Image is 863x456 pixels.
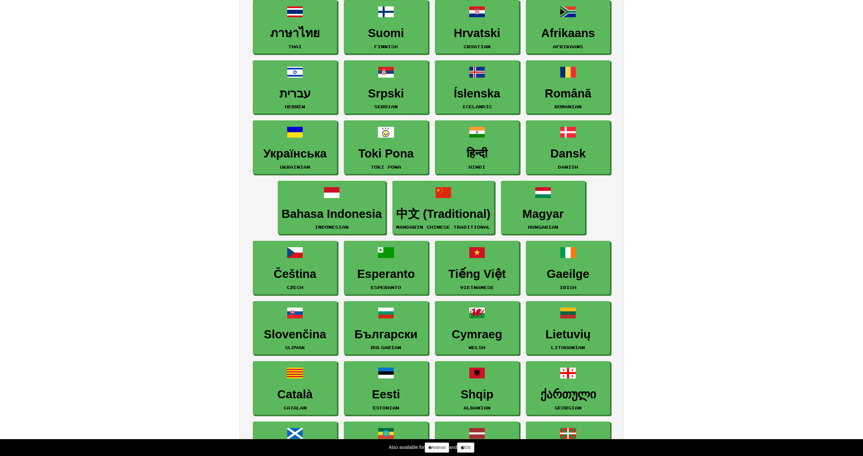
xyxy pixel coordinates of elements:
[257,27,333,40] h3: ภาษาไทย
[371,165,401,169] small: Toki Pona
[551,345,585,350] small: Lithuanian
[253,361,337,415] a: CatalàCatalan
[253,301,337,355] a: SlovenčinaSlovak
[315,225,349,229] small: Indonesian
[469,345,485,350] small: Welsh
[284,405,307,410] small: Catalan
[253,120,337,174] a: УкраїнськаUkrainian
[555,405,582,410] small: Georgian
[257,87,333,100] h3: עברית
[439,267,515,281] h3: Tiếng Việt
[555,104,582,109] small: Romanian
[287,285,303,290] small: Czech
[285,104,305,109] small: Hebrew
[464,44,490,49] small: Croatian
[439,27,515,40] h3: Hrvatski
[281,207,382,221] h3: Bahasa Indonesia
[344,60,428,114] a: SrpskiSerbian
[505,207,582,221] h3: Magyar
[348,388,424,401] h3: Eesti
[439,147,515,160] h3: हिन्दी
[530,147,606,160] h3: Dansk
[392,181,494,234] a: 中文 (Traditional)Mandarin Chinese Traditional
[374,44,398,49] small: Finnish
[344,301,428,355] a: БългарскиBulgarian
[526,361,610,415] a: ქართულიGeorgian
[530,328,606,341] h3: Lietuvių
[439,328,515,341] h3: Cymraeg
[526,120,610,174] a: DanskDanish
[526,301,610,355] a: LietuviųLithuanian
[528,225,558,229] small: Hungarian
[253,60,337,114] a: עבריתHebrew
[371,345,401,350] small: Bulgarian
[435,301,519,355] a: CymraegWelsh
[344,120,428,174] a: Toki PonaToki Pona
[530,87,606,100] h3: Română
[396,207,490,221] h3: 中文 (Traditional)
[348,87,424,100] h3: Srpski
[530,388,606,401] h3: ქართული
[469,165,485,169] small: Hindi
[344,361,428,415] a: EestiEstonian
[457,443,474,453] a: iOS
[373,405,399,410] small: Estonian
[464,405,490,410] small: Albanian
[501,181,585,234] a: MagyarHungarian
[530,267,606,281] h3: Gaeilge
[253,241,337,294] a: ČeštinaCzech
[257,328,333,341] h3: Slovenčina
[526,241,610,294] a: GaeilgeIrish
[460,285,494,290] small: Vietnamese
[344,241,428,294] a: EsperantoEsperanto
[435,361,519,415] a: ShqipAlbanian
[526,60,610,114] a: RomânăRomanian
[257,388,333,401] h3: Català
[278,181,386,234] a: Bahasa IndonesiaIndonesian
[348,27,424,40] h3: Suomi
[425,443,449,453] a: Android
[439,87,515,100] h3: Íslenska
[435,120,519,174] a: हिन्दीHindi
[257,267,333,281] h3: Čeština
[396,225,490,229] small: Mandarin Chinese Traditional
[257,147,333,160] h3: Українська
[285,345,305,350] small: Slovak
[530,27,606,40] h3: Afrikaans
[558,165,578,169] small: Danish
[374,104,398,109] small: Serbian
[553,44,583,49] small: Afrikaans
[435,241,519,294] a: Tiếng ViệtVietnamese
[462,104,492,109] small: Icelandic
[560,285,576,290] small: Irish
[435,60,519,114] a: ÍslenskaIcelandic
[348,147,424,160] h3: Toki Pona
[371,285,401,290] small: Esperanto
[280,165,310,169] small: Ukrainian
[439,388,515,401] h3: Shqip
[288,44,302,49] small: Thai
[348,328,424,341] h3: Български
[348,267,424,281] h3: Esperanto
